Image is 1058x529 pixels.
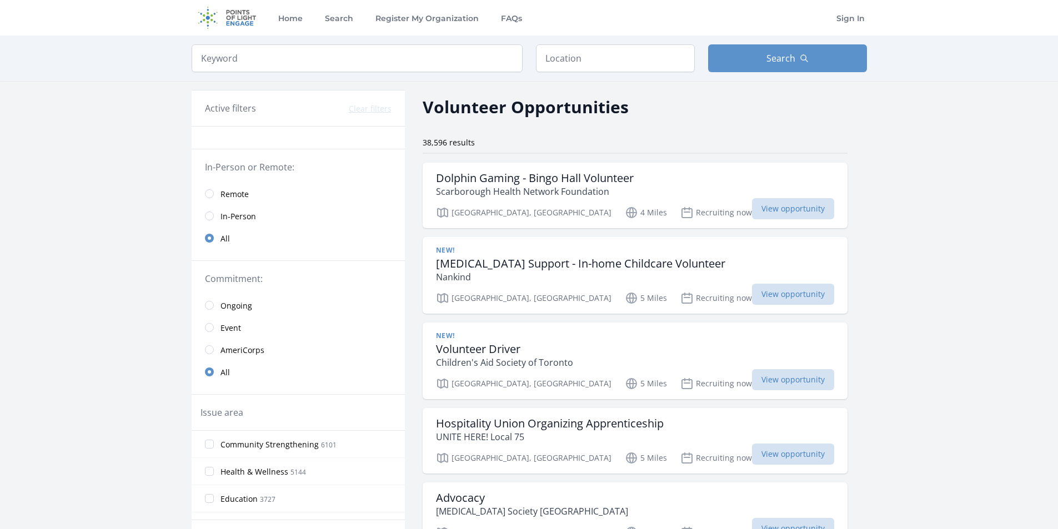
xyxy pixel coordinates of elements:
span: Search [766,52,795,65]
a: In-Person [192,205,405,227]
a: Remote [192,183,405,205]
p: UNITE HERE! Local 75 [436,430,664,444]
h3: Volunteer Driver [436,342,573,356]
p: [GEOGRAPHIC_DATA], [GEOGRAPHIC_DATA] [436,377,611,390]
p: [GEOGRAPHIC_DATA], [GEOGRAPHIC_DATA] [436,291,611,305]
a: Hospitality Union Organizing Apprenticeship UNITE HERE! Local 75 [GEOGRAPHIC_DATA], [GEOGRAPHIC_D... [423,408,848,473]
span: Ongoing [220,300,252,311]
input: Community Strengthening 6101 [205,440,214,449]
p: [GEOGRAPHIC_DATA], [GEOGRAPHIC_DATA] [436,206,611,219]
span: All [220,233,230,244]
span: Health & Wellness [220,466,288,477]
span: New! [436,331,455,340]
a: Event [192,316,405,339]
span: All [220,367,230,378]
h2: Volunteer Opportunities [423,94,629,119]
h3: Active filters [205,102,256,115]
a: New! Volunteer Driver Children's Aid Society of Toronto [GEOGRAPHIC_DATA], [GEOGRAPHIC_DATA] 5 Mi... [423,323,848,399]
p: Recruiting now [680,451,752,465]
legend: Issue area [200,406,243,419]
p: [MEDICAL_DATA] Society [GEOGRAPHIC_DATA] [436,505,628,518]
span: 3727 [260,495,275,504]
span: View opportunity [752,284,834,305]
span: New! [436,246,455,255]
p: 5 Miles [625,377,667,390]
p: 5 Miles [625,451,667,465]
input: Education 3727 [205,494,214,503]
span: 5144 [290,467,306,477]
span: 38,596 results [423,137,475,148]
input: Keyword [192,44,523,72]
legend: Commitment: [205,272,392,285]
input: Health & Wellness 5144 [205,467,214,476]
input: Location [536,44,695,72]
span: View opportunity [752,369,834,390]
p: 4 Miles [625,206,667,219]
p: Recruiting now [680,206,752,219]
p: 5 Miles [625,291,667,305]
h3: Advocacy [436,491,628,505]
p: Nankind [436,270,725,284]
p: Scarborough Health Network Foundation [436,185,634,198]
button: Clear filters [349,103,392,114]
span: Community Strengthening [220,439,319,450]
span: View opportunity [752,198,834,219]
p: Recruiting now [680,377,752,390]
span: Remote [220,189,249,200]
h3: [MEDICAL_DATA] Support - In-home Childcare Volunteer [436,257,725,270]
p: Children's Aid Society of Toronto [436,356,573,369]
span: Education [220,493,258,505]
span: View opportunity [752,444,834,465]
a: All [192,361,405,383]
a: New! [MEDICAL_DATA] Support - In-home Childcare Volunteer Nankind [GEOGRAPHIC_DATA], [GEOGRAPHIC_... [423,237,848,314]
legend: In-Person or Remote: [205,160,392,174]
span: Event [220,323,241,334]
span: AmeriCorps [220,345,264,356]
h3: Hospitality Union Organizing Apprenticeship [436,417,664,430]
a: Ongoing [192,294,405,316]
span: 6101 [321,440,337,450]
a: All [192,227,405,249]
p: [GEOGRAPHIC_DATA], [GEOGRAPHIC_DATA] [436,451,611,465]
button: Search [708,44,867,72]
a: AmeriCorps [192,339,405,361]
p: Recruiting now [680,291,752,305]
a: Dolphin Gaming - Bingo Hall Volunteer Scarborough Health Network Foundation [GEOGRAPHIC_DATA], [G... [423,163,848,228]
h3: Dolphin Gaming - Bingo Hall Volunteer [436,172,634,185]
span: In-Person [220,211,256,222]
